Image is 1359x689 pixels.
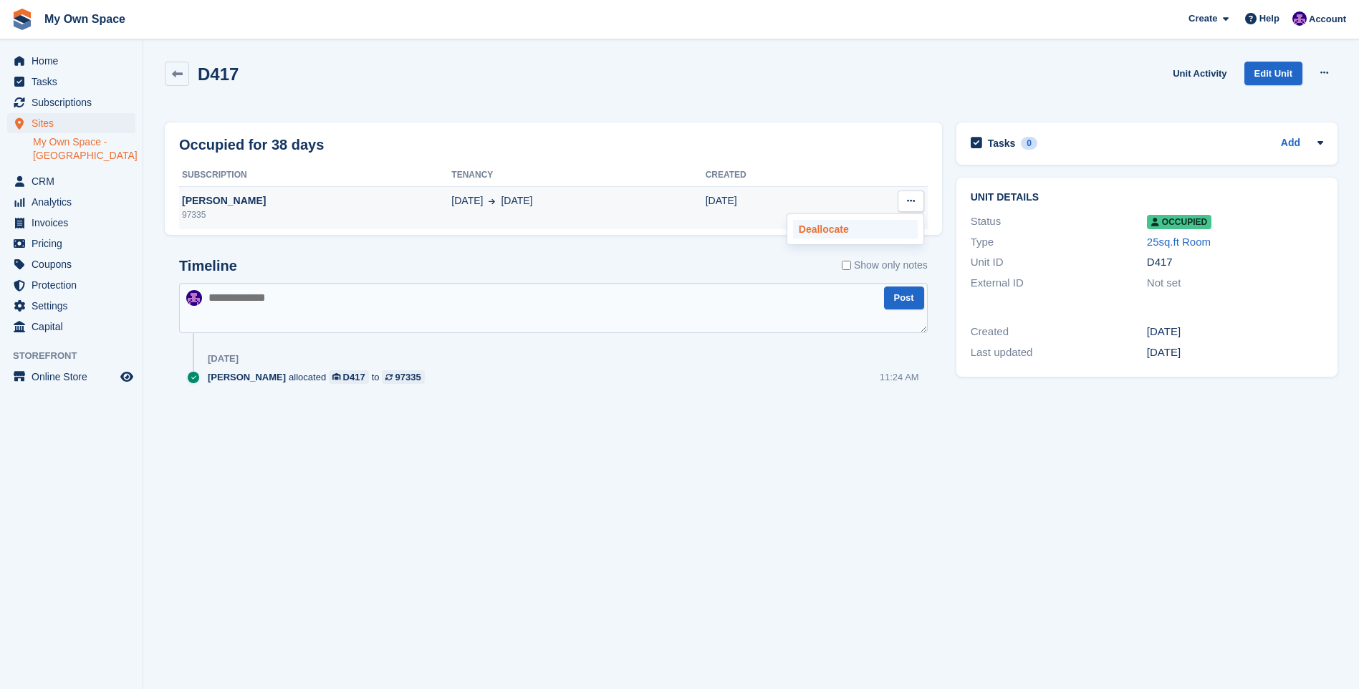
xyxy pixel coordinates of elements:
[971,192,1323,203] h2: Unit details
[880,370,919,384] div: 11:24 AM
[382,370,424,384] a: 97335
[32,275,117,295] span: Protection
[7,254,135,274] a: menu
[7,72,135,92] a: menu
[32,113,117,133] span: Sites
[971,234,1147,251] div: Type
[179,164,451,187] th: Subscription
[13,349,143,363] span: Storefront
[39,7,131,31] a: My Own Space
[1147,215,1211,229] span: Occupied
[451,193,483,208] span: [DATE]
[208,353,239,365] div: [DATE]
[7,317,135,337] a: menu
[32,213,117,233] span: Invoices
[1147,275,1323,291] div: Not set
[33,135,135,163] a: My Own Space - [GEOGRAPHIC_DATA]
[32,296,117,316] span: Settings
[179,208,451,221] div: 97335
[971,213,1147,230] div: Status
[7,171,135,191] a: menu
[179,193,451,208] div: [PERSON_NAME]
[971,324,1147,340] div: Created
[7,296,135,316] a: menu
[793,220,918,238] a: Deallocate
[7,51,135,71] a: menu
[395,370,421,384] div: 97335
[1244,62,1302,85] a: Edit Unit
[7,113,135,133] a: menu
[7,275,135,295] a: menu
[208,370,286,384] span: [PERSON_NAME]
[706,164,834,187] th: Created
[1188,11,1217,26] span: Create
[32,233,117,254] span: Pricing
[11,9,33,30] img: stora-icon-8386f47178a22dfd0bd8f6a31ec36ba5ce8667c1dd55bd0f319d3a0aa187defe.svg
[1259,11,1279,26] span: Help
[32,171,117,191] span: CRM
[343,370,365,384] div: D417
[208,370,432,384] div: allocated to
[842,258,928,273] label: Show only notes
[7,192,135,212] a: menu
[971,254,1147,271] div: Unit ID
[1167,62,1232,85] a: Unit Activity
[451,164,705,187] th: Tenancy
[7,213,135,233] a: menu
[1309,12,1346,26] span: Account
[186,290,202,306] img: Megan Angel
[32,317,117,337] span: Capital
[971,275,1147,291] div: External ID
[32,51,117,71] span: Home
[884,286,924,310] button: Post
[1021,137,1037,150] div: 0
[32,254,117,274] span: Coupons
[7,233,135,254] a: menu
[7,92,135,112] a: menu
[988,137,1016,150] h2: Tasks
[1292,11,1307,26] img: Megan Angel
[706,186,834,229] td: [DATE]
[198,64,239,84] h2: D417
[1147,236,1211,248] a: 25sq.ft Room
[501,193,532,208] span: [DATE]
[179,258,237,274] h2: Timeline
[32,192,117,212] span: Analytics
[32,92,117,112] span: Subscriptions
[179,134,324,155] h2: Occupied for 38 days
[32,72,117,92] span: Tasks
[1281,135,1300,152] a: Add
[842,258,851,273] input: Show only notes
[1147,324,1323,340] div: [DATE]
[32,367,117,387] span: Online Store
[7,367,135,387] a: menu
[1147,254,1323,271] div: D417
[329,370,369,384] a: D417
[971,344,1147,361] div: Last updated
[118,368,135,385] a: Preview store
[1147,344,1323,361] div: [DATE]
